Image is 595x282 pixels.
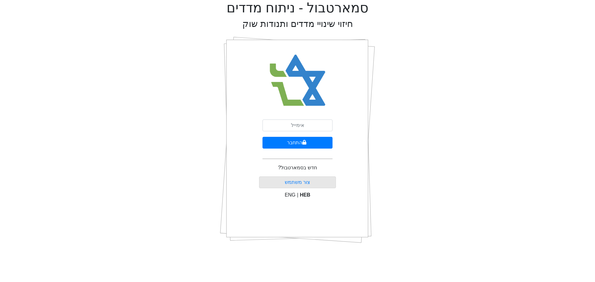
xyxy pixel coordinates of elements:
[297,192,298,197] span: |
[278,164,317,171] p: חדש בסמארטבול?
[242,19,353,29] h2: חיזוי שינויי מדדים ותנודות שוק
[259,176,336,188] button: צור משתמש
[285,192,296,197] span: ENG
[285,180,310,185] a: צור משתמש
[262,137,333,149] button: התחבר
[300,192,311,197] span: HEB
[262,119,333,131] input: אימייל
[264,46,331,115] img: Smart Bull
